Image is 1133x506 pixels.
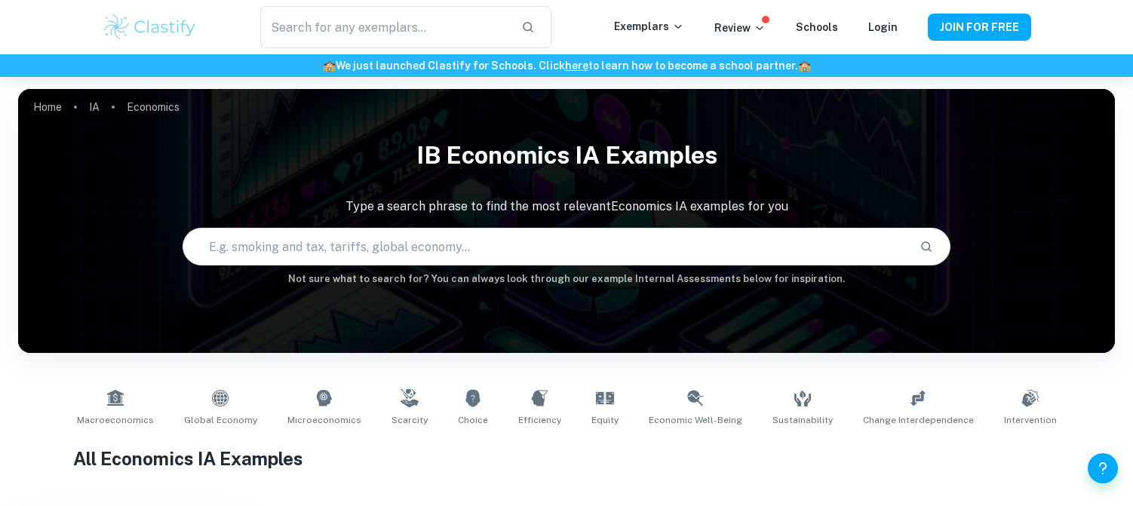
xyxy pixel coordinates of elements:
p: Exemplars [614,18,684,35]
span: Microeconomics [287,413,361,427]
span: Global Economy [184,413,257,427]
span: Efficiency [518,413,561,427]
h6: We just launched Clastify for Schools. Click to learn how to become a school partner. [3,57,1130,74]
input: E.g. smoking and tax, tariffs, global economy... [183,225,907,268]
h1: IB Economics IA examples [18,131,1115,179]
span: Economic Well-Being [649,413,742,427]
button: JOIN FOR FREE [928,14,1031,41]
span: 🏫 [323,60,336,72]
span: Sustainability [772,413,833,427]
span: Equity [591,413,619,427]
span: Macroeconomics [77,413,154,427]
p: Type a search phrase to find the most relevant Economics IA examples for you [18,198,1115,216]
h1: All Economics IA Examples [73,445,1061,472]
img: Clastify logo [102,12,198,42]
h6: Not sure what to search for? You can always look through our example Internal Assessments below f... [18,271,1115,287]
span: 🏫 [798,60,811,72]
span: Intervention [1004,413,1057,427]
span: Choice [458,413,488,427]
span: Scarcity [391,413,428,427]
a: Schools [796,21,838,33]
a: here [565,60,588,72]
input: Search for any exemplars... [260,6,509,48]
button: Search [913,234,939,259]
button: Help and Feedback [1088,453,1118,483]
a: Home [33,97,62,118]
p: Review [714,20,766,36]
a: Login [868,21,898,33]
p: Economics [127,99,180,115]
span: Change Interdependence [863,413,974,427]
a: IA [89,97,100,118]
